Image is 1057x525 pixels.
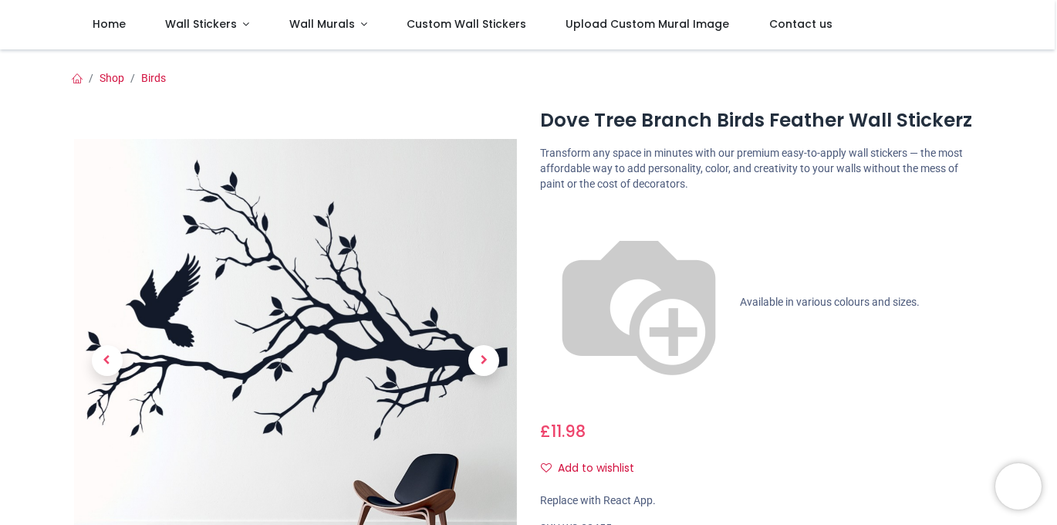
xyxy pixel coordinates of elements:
span: £ [540,420,586,442]
img: color-wheel.png [540,204,738,401]
a: Birds [141,72,166,84]
a: Next [451,206,517,517]
span: Wall Stickers [165,16,237,32]
button: Add to wishlistAdd to wishlist [540,456,647,482]
span: Custom Wall Stickers [407,16,526,32]
a: Previous [74,206,140,517]
span: Home [93,16,126,32]
span: Available in various colours and sizes. [740,296,920,308]
i: Add to wishlist [541,462,552,473]
span: Next [468,346,499,377]
span: Upload Custom Mural Image [566,16,729,32]
h1: Dove Tree Branch Birds Feather Wall Stickerz [540,107,984,134]
p: Transform any space in minutes with our premium easy-to-apply wall stickers — the most affordable... [540,146,984,191]
span: Wall Murals [289,16,355,32]
iframe: Brevo live chat [995,463,1042,510]
span: Contact us [769,16,832,32]
div: Replace with React App. [540,493,984,509]
span: 11.98 [551,420,586,442]
a: Shop [100,72,124,84]
span: Previous [92,346,123,377]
